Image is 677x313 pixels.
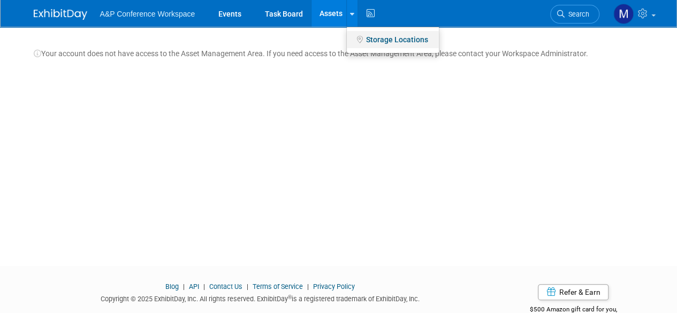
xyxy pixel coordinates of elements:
[209,283,242,291] a: Contact Us
[305,283,311,291] span: |
[550,5,599,24] a: Search
[34,292,488,304] div: Copyright © 2025 ExhibitDay, Inc. All rights reserved. ExhibitDay is a registered trademark of Ex...
[244,283,251,291] span: |
[34,37,644,59] div: Your account does not have access to the Asset Management Area. If you need access to the Asset M...
[288,294,292,300] sup: ®
[165,283,179,291] a: Blog
[565,10,589,18] span: Search
[180,283,187,291] span: |
[100,10,195,18] span: A&P Conference Workspace
[189,283,199,291] a: API
[313,283,355,291] a: Privacy Policy
[613,4,634,24] img: Mark Strong
[347,31,439,48] a: Storage Locations
[201,283,208,291] span: |
[34,9,87,20] img: ExhibitDay
[538,284,608,300] a: Refer & Earn
[253,283,303,291] a: Terms of Service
